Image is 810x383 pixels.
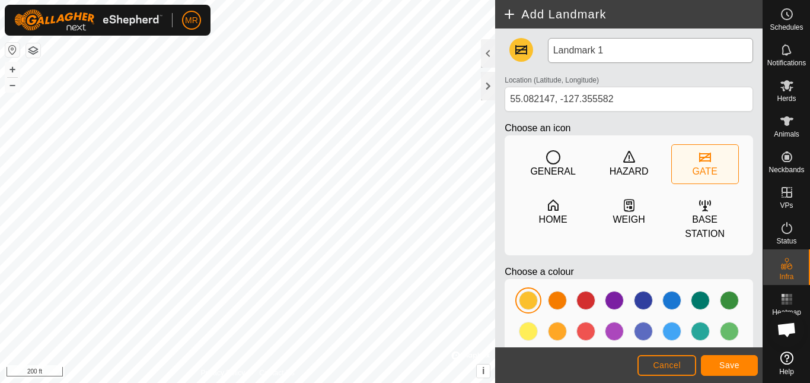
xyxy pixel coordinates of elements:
h2: Add Landmark [502,7,763,21]
p: Choose an icon [505,121,753,135]
span: Infra [779,273,793,280]
button: Cancel [637,355,696,376]
span: Schedules [770,24,803,31]
a: Privacy Policy [201,368,245,378]
div: HOME [539,213,567,227]
span: Help [779,368,794,375]
span: Cancel [653,360,681,370]
div: GENERAL [530,164,575,179]
span: Save [719,360,739,370]
span: MR [185,14,198,27]
span: i [482,366,484,376]
button: Reset Map [5,43,20,57]
img: Gallagher Logo [14,10,162,31]
button: Map Layers [26,43,40,58]
div: GATE [692,164,717,179]
div: Open chat [769,312,805,347]
span: VPs [780,202,793,209]
div: WEIGH [613,213,645,227]
label: Location (Latitude, Longitude) [505,75,599,86]
span: Herds [777,95,796,102]
a: Contact Us [259,368,294,378]
span: Neckbands [768,166,804,173]
div: HAZARD [610,164,649,179]
button: + [5,62,20,77]
button: – [5,78,20,92]
a: Help [763,347,810,380]
button: Save [701,355,758,376]
p: Choose a colour [505,265,753,279]
div: BASE STATION [672,213,738,241]
span: Animals [774,131,799,138]
span: Status [776,238,796,245]
span: Heatmap [772,309,801,316]
span: Notifications [767,59,806,67]
button: i [477,365,490,378]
